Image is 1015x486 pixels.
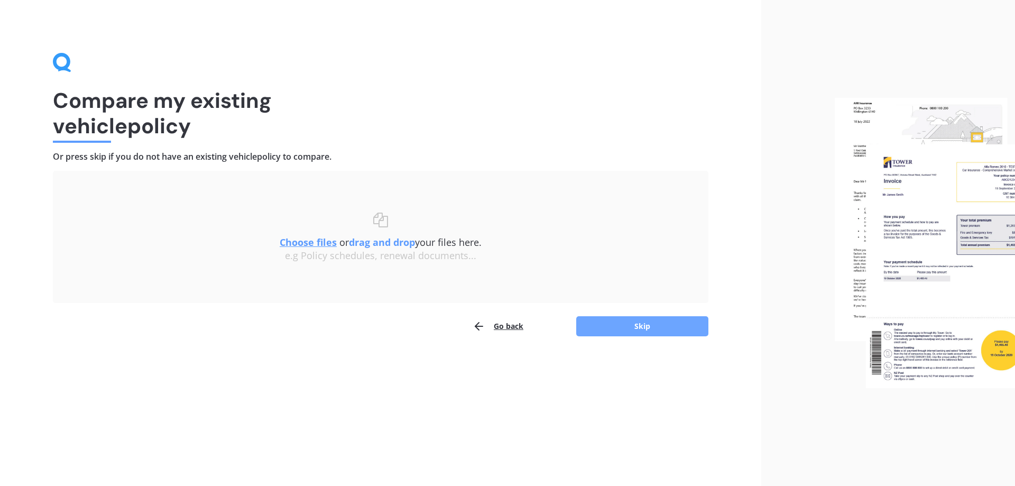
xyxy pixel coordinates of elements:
div: e.g Policy schedules, renewal documents... [74,250,687,262]
u: Choose files [280,236,337,249]
h4: Or press skip if you do not have an existing vehicle policy to compare. [53,151,708,162]
b: drag and drop [349,236,415,249]
span: or your files here. [280,236,482,249]
img: files.webp [835,98,1015,389]
button: Skip [576,316,708,336]
h1: Compare my existing vehicle policy [53,88,708,139]
button: Go back [473,316,523,337]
